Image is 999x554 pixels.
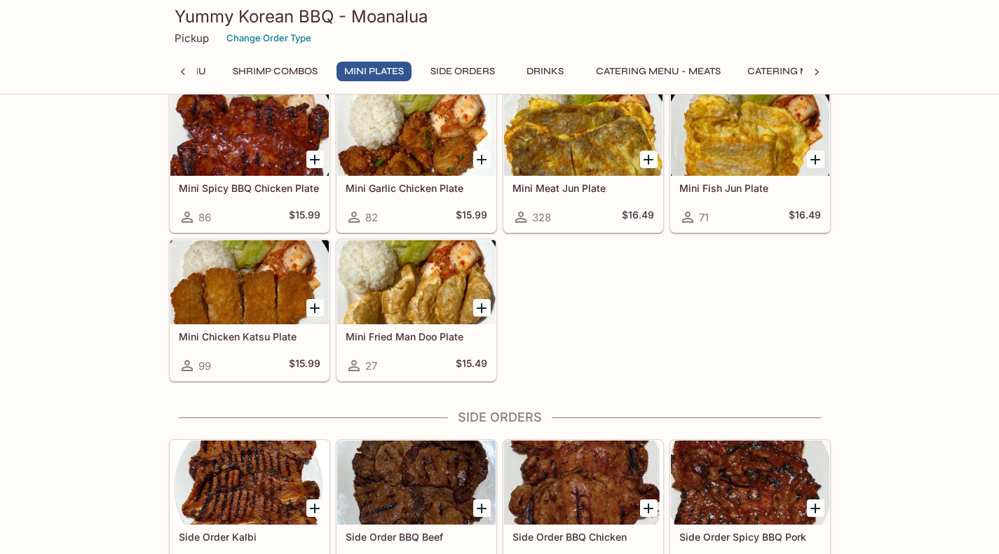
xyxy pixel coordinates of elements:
[179,182,320,194] h5: Mini Spicy BBQ Chicken Plate
[456,357,487,374] h5: $15.49
[473,499,491,517] button: Add Side Order BBQ Beef
[346,182,487,194] h5: Mini Garlic Chicken Plate
[225,62,325,81] button: Shrimp Combos
[512,531,654,543] h5: Side Order BBQ Chicken
[679,531,821,543] h5: Side Order Spicy BBQ Pork
[170,240,329,324] div: Mini Chicken Katsu Plate
[423,62,503,81] button: Side Orders
[337,441,496,525] div: Side Order BBQ Beef
[640,151,658,168] button: Add Mini Meat Jun Plate
[740,62,909,81] button: Catering Menu - Vegetables
[622,209,654,226] h5: $16.49
[789,209,821,226] h5: $16.49
[198,359,211,373] span: 99
[456,209,487,226] h5: $15.99
[346,531,487,543] h5: Side Order BBQ Beef
[514,62,577,81] button: Drinks
[807,499,824,517] button: Add Side Order Spicy BBQ Pork
[512,182,654,194] h5: Mini Meat Jun Plate
[337,91,496,233] a: Mini Garlic Chicken Plate82$15.99
[179,531,320,543] h5: Side Order Kalbi
[306,499,324,517] button: Add Side Order Kalbi
[807,151,824,168] button: Add Mini Fish Jun Plate
[306,151,324,168] button: Add Mini Spicy BBQ Chicken Plate
[337,240,496,324] div: Mini Fried Man Doo Plate
[679,182,821,194] h5: Mini Fish Jun Plate
[532,211,551,224] span: 328
[170,91,329,233] a: Mini Spicy BBQ Chicken Plate86$15.99
[170,240,329,381] a: Mini Chicken Katsu Plate99$15.99
[337,92,496,176] div: Mini Garlic Chicken Plate
[175,32,209,45] p: Pickup
[306,299,324,317] button: Add Mini Chicken Katsu Plate
[346,331,487,342] h5: Mini Fried Man Doo Plate
[179,331,320,342] h5: Mini Chicken Katsu Plate
[170,92,329,176] div: Mini Spicy BBQ Chicken Plate
[198,211,211,224] span: 86
[170,441,329,525] div: Side Order Kalbi
[473,299,491,317] button: Add Mini Fried Man Doo Plate
[671,441,829,525] div: Side Order Spicy BBQ Pork
[365,359,377,373] span: 27
[588,62,728,81] button: Catering Menu - Meats
[503,91,663,233] a: Mini Meat Jun Plate328$16.49
[289,357,320,374] h5: $15.99
[220,27,318,49] button: Change Order Type
[337,62,412,81] button: Mini Plates
[671,92,829,176] div: Mini Fish Jun Plate
[289,209,320,226] h5: $15.99
[337,240,496,381] a: Mini Fried Man Doo Plate27$15.49
[175,6,825,27] h3: Yummy Korean BBQ - Moanalua
[670,91,830,233] a: Mini Fish Jun Plate71$16.49
[640,499,658,517] button: Add Side Order BBQ Chicken
[504,92,662,176] div: Mini Meat Jun Plate
[699,211,709,224] span: 71
[473,151,491,168] button: Add Mini Garlic Chicken Plate
[365,211,378,224] span: 82
[504,441,662,525] div: Side Order BBQ Chicken
[169,410,831,425] h4: Side Orders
